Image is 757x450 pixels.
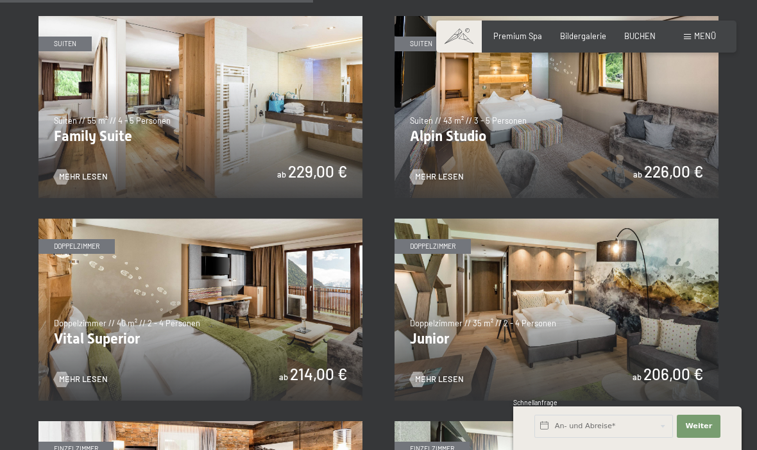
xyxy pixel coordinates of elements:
[38,16,362,198] img: Family Suite
[59,171,108,183] span: Mehr Lesen
[410,374,464,385] a: Mehr Lesen
[38,16,362,22] a: Family Suite
[59,374,108,385] span: Mehr Lesen
[624,31,656,41] a: BUCHEN
[395,219,719,225] a: Junior
[677,415,720,438] button: Weiter
[38,219,362,225] a: Vital Superior
[54,374,108,385] a: Mehr Lesen
[395,219,719,401] img: Junior
[38,421,362,428] a: Single Alpin
[395,421,719,428] a: Single Superior
[694,31,716,41] span: Menü
[560,31,606,41] a: Bildergalerie
[395,16,719,22] a: Alpin Studio
[415,171,464,183] span: Mehr Lesen
[685,421,712,431] span: Weiter
[410,171,464,183] a: Mehr Lesen
[493,31,542,41] a: Premium Spa
[395,16,719,198] img: Alpin Studio
[415,374,464,385] span: Mehr Lesen
[54,171,108,183] a: Mehr Lesen
[513,399,557,406] span: Schnellanfrage
[38,219,362,401] img: Vital Superior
